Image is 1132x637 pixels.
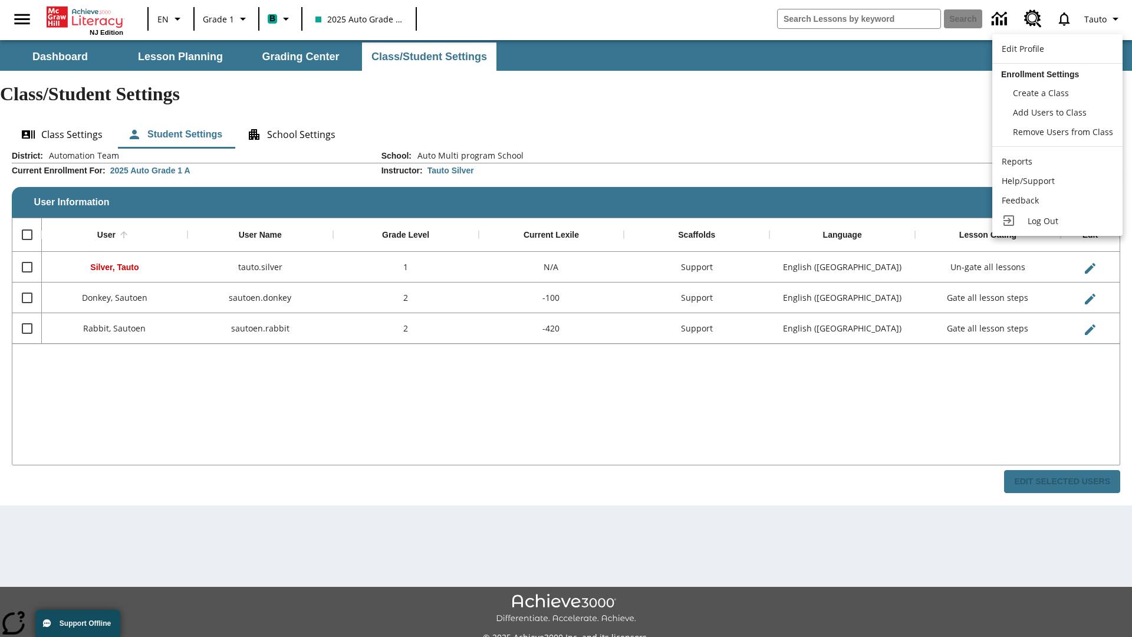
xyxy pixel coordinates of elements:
span: Help/Support [1002,175,1055,186]
span: Create a Class [1013,87,1069,98]
span: Log Out [1028,215,1058,226]
span: Enrollment Settings [1001,70,1079,79]
span: Remove Users from Class [1013,126,1113,137]
span: Edit Profile [1002,43,1044,54]
span: Add Users to Class [1013,107,1087,118]
span: Feedback [1002,195,1039,206]
span: Reports [1002,156,1032,167]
